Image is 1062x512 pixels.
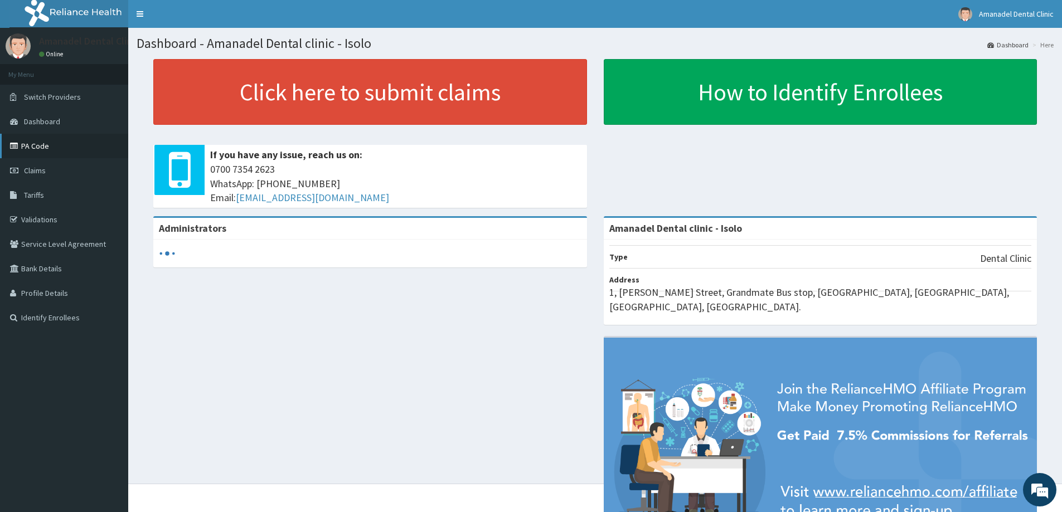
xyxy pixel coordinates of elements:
[980,251,1031,266] p: Dental Clinic
[159,245,176,262] svg: audio-loading
[604,59,1037,125] a: How to Identify Enrollees
[39,50,66,58] a: Online
[24,190,44,200] span: Tariffs
[236,191,389,204] a: [EMAIL_ADDRESS][DOMAIN_NAME]
[210,148,362,161] b: If you have any issue, reach us on:
[159,222,226,235] b: Administrators
[609,222,742,235] strong: Amanadel Dental clinic - Isolo
[958,7,972,21] img: User Image
[24,92,81,102] span: Switch Providers
[979,9,1054,19] span: Amanadel Dental Clinic
[1030,40,1054,50] li: Here
[609,252,628,262] b: Type
[24,165,46,175] span: Claims
[987,40,1029,50] a: Dashboard
[210,162,581,205] span: 0700 7354 2623 WhatsApp: [PHONE_NUMBER] Email:
[6,33,31,58] img: User Image
[24,116,60,126] span: Dashboard
[609,285,1032,314] p: 1, [PERSON_NAME] Street, Grandmate Bus stop, [GEOGRAPHIC_DATA], [GEOGRAPHIC_DATA], [GEOGRAPHIC_DA...
[137,36,1054,51] h1: Dashboard - Amanadel Dental clinic - Isolo
[39,36,139,46] p: Amanadel Dental Clinic
[153,59,587,125] a: Click here to submit claims
[609,275,639,285] b: Address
